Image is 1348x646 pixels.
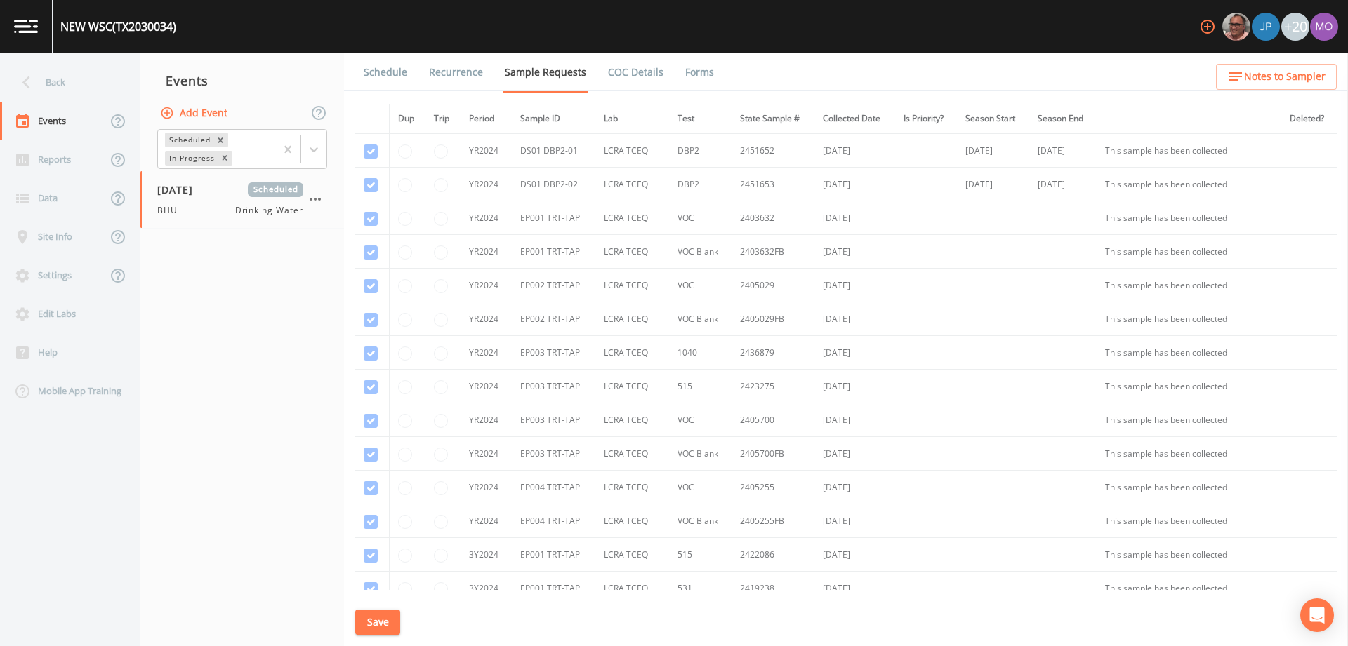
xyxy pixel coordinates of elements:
[165,151,217,166] div: In Progress
[732,538,814,572] td: 2422086
[389,104,425,134] th: Dup
[503,53,588,93] a: Sample Requests
[814,403,895,437] td: [DATE]
[814,336,895,370] td: [DATE]
[157,204,186,217] span: BHU
[140,63,344,98] div: Events
[732,572,814,605] td: 2419238
[157,100,233,126] button: Add Event
[814,235,895,269] td: [DATE]
[1097,134,1281,168] td: This sample has been collected
[512,572,595,605] td: EP001 TRT-TAP
[732,235,814,269] td: 2403632FB
[669,168,732,201] td: DBP2
[669,336,732,370] td: 1040
[512,403,595,437] td: EP003 TRT-TAP
[1029,134,1097,168] td: [DATE]
[732,201,814,235] td: 2403632
[669,302,732,336] td: VOC Blank
[461,572,513,605] td: 3Y2024
[1097,403,1281,437] td: This sample has been collected
[595,235,669,269] td: LCRA TCEQ
[814,302,895,336] td: [DATE]
[957,104,1029,134] th: Season Start
[217,151,232,166] div: Remove In Progress
[732,437,814,471] td: 2405700FB
[732,168,814,201] td: 2451653
[669,104,732,134] th: Test
[595,269,669,302] td: LCRA TCEQ
[1097,168,1281,201] td: This sample has been collected
[1097,302,1281,336] td: This sample has been collected
[14,20,38,33] img: logo
[669,538,732,572] td: 515
[512,471,595,504] td: EP004 TRT-TAP
[595,336,669,370] td: LCRA TCEQ
[461,437,513,471] td: YR2024
[595,471,669,504] td: LCRA TCEQ
[595,538,669,572] td: LCRA TCEQ
[1281,104,1337,134] th: Deleted?
[1097,437,1281,471] td: This sample has been collected
[1097,201,1281,235] td: This sample has been collected
[461,336,513,370] td: YR2024
[669,403,732,437] td: VOC
[732,504,814,538] td: 2405255FB
[461,302,513,336] td: YR2024
[1097,572,1281,605] td: This sample has been collected
[1097,269,1281,302] td: This sample has been collected
[512,201,595,235] td: EP001 TRT-TAP
[732,302,814,336] td: 2405029FB
[669,370,732,403] td: 515
[732,403,814,437] td: 2405700
[957,134,1029,168] td: [DATE]
[595,437,669,471] td: LCRA TCEQ
[669,471,732,504] td: VOC
[512,104,595,134] th: Sample ID
[1281,13,1309,41] div: +20
[461,504,513,538] td: YR2024
[1097,538,1281,572] td: This sample has been collected
[461,538,513,572] td: 3Y2024
[669,504,732,538] td: VOC Blank
[1097,336,1281,370] td: This sample has been collected
[595,572,669,605] td: LCRA TCEQ
[957,168,1029,201] td: [DATE]
[512,302,595,336] td: EP002 TRT-TAP
[461,104,513,134] th: Period
[732,471,814,504] td: 2405255
[814,168,895,201] td: [DATE]
[595,168,669,201] td: LCRA TCEQ
[235,204,303,217] span: Drinking Water
[512,336,595,370] td: EP003 TRT-TAP
[213,133,228,147] div: Remove Scheduled
[669,201,732,235] td: VOC
[140,171,344,229] a: [DATE]ScheduledBHUDrinking Water
[732,269,814,302] td: 2405029
[1244,68,1326,86] span: Notes to Sampler
[895,104,957,134] th: Is Priority?
[683,53,716,92] a: Forms
[248,182,303,197] span: Scheduled
[1252,13,1280,41] img: 41241ef155101aa6d92a04480b0d0000
[732,134,814,168] td: 2451652
[512,504,595,538] td: EP004 TRT-TAP
[595,134,669,168] td: LCRA TCEQ
[1029,168,1097,201] td: [DATE]
[1097,370,1281,403] td: This sample has been collected
[512,134,595,168] td: DS01 DBP2-01
[461,403,513,437] td: YR2024
[461,235,513,269] td: YR2024
[814,370,895,403] td: [DATE]
[60,18,176,35] div: NEW WSC (TX2030034)
[814,269,895,302] td: [DATE]
[814,134,895,168] td: [DATE]
[606,53,666,92] a: COC Details
[1097,504,1281,538] td: This sample has been collected
[461,370,513,403] td: YR2024
[1029,104,1097,134] th: Season End
[461,134,513,168] td: YR2024
[814,471,895,504] td: [DATE]
[595,201,669,235] td: LCRA TCEQ
[362,53,409,92] a: Schedule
